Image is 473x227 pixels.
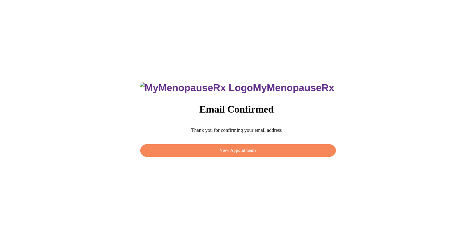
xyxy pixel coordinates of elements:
p: Thank you for confirming your email address [139,127,334,133]
h3: Email Confirmed [139,104,334,115]
h3: MyMenopauseRx [140,82,334,94]
a: View Appointments [139,146,337,151]
img: MyMenopauseRx Logo [140,82,253,94]
button: View Appointments [140,144,336,157]
span: View Appointments [147,147,328,155]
